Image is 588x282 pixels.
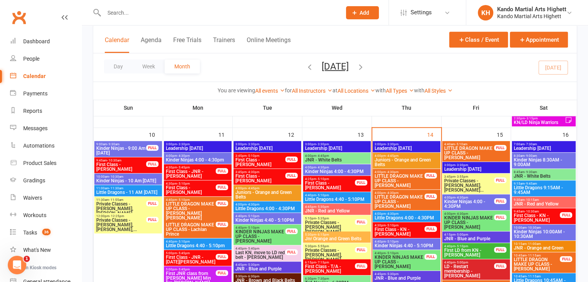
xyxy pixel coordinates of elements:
[386,251,399,255] span: - 5:10pm
[305,264,355,274] span: First Class - T/A - [PERSON_NAME]
[285,87,292,93] strong: for
[96,214,147,218] span: 12:00pm
[305,181,355,190] span: First Class - [PERSON_NAME]
[10,85,82,102] a: Payments
[374,255,425,269] span: KINDER NINJAS MAKE UP CLASS - [PERSON_NAME]
[235,170,286,174] span: 3:45pm
[247,170,259,174] span: - 4:30pm
[513,154,574,158] span: 8:30am
[305,245,355,248] span: 5:30pm
[96,178,160,183] span: Kinder Ninjas - 10 Am [DATE]
[23,143,55,149] div: Automations
[513,229,574,239] span: Kinder Ninjas 10:00AM - 10:30AM
[560,212,572,218] div: FULL
[107,159,121,162] span: - 10:30am
[444,248,494,257] span: First LD from KN - [PERSON_NAME]
[247,143,259,146] span: - 3:30pm
[337,88,375,94] a: All Locations
[527,254,541,257] span: - 11:15am
[444,212,494,216] span: 4:00pm
[305,158,369,162] span: JNR - White Belts
[23,90,48,97] div: Payments
[177,154,190,158] span: - 4:30pm
[374,243,439,248] span: Kinder Ninjas 4:40 - 5:10PM
[494,214,506,220] div: FULL
[374,224,425,227] span: 4:30pm
[444,143,494,146] span: 4:40am
[109,214,124,218] span: - 12:25pm
[165,268,216,271] span: 5:00pm
[414,87,424,93] strong: with
[216,270,228,276] div: FULL
[235,190,300,199] span: Juniors - Orange and Green Belts
[424,88,453,94] a: All Styles
[316,261,329,264] span: - 7:15pm
[374,227,425,236] span: First Class - KN - [PERSON_NAME]
[104,59,133,73] button: Day
[527,242,541,246] span: - 11:00am
[247,226,259,229] span: - 5:10pm
[165,154,230,158] span: 4:00pm
[163,100,233,116] th: Mon
[146,145,159,151] div: FULL
[10,50,82,68] a: People
[305,261,355,264] span: 6:15pm
[218,128,232,141] div: 11
[146,217,159,223] div: FULL
[141,36,162,53] button: Agenda
[424,254,437,260] div: FULL
[374,170,425,174] span: 4:00pm
[455,143,467,146] span: - 5:10am
[374,240,439,243] span: 4:40pm
[358,128,372,141] div: 13
[374,216,439,220] span: Little Dragons 4:00 - 4:30PM
[10,120,82,137] a: Messages
[305,166,369,169] span: 4:00pm
[374,276,439,280] span: JNR - Blue and Purple
[513,202,574,206] span: JNR - Red and Yellow
[525,170,537,174] span: - 9:30am
[235,250,286,260] span: Last KN, move to LD red belt - [PERSON_NAME]
[10,224,82,241] a: Tasks 36
[10,189,82,207] a: Waivers
[455,196,468,199] span: - 4:30pm
[218,87,255,93] strong: You are viewing
[165,158,230,162] span: Kinder Ninjas 4:00 - 4:30pm
[525,117,538,120] span: - 3:15pm
[292,88,332,94] a: All Instructors
[235,203,300,206] span: 4:00pm
[96,143,147,146] span: 9:00am
[360,10,369,16] span: Add
[216,200,228,206] div: FULL
[424,226,437,232] div: FULL
[444,245,494,248] span: 4:40pm
[146,161,159,167] div: FULL
[513,213,561,223] span: First Class - KN - [PERSON_NAME]
[235,187,300,190] span: 4:00pm
[305,233,369,236] span: 5:30pm
[235,247,286,250] span: 4:40pm
[107,143,119,146] span: - 9:30am
[513,242,574,246] span: 10:15am
[23,212,46,218] div: Workouts
[513,185,574,195] span: Little Dragons 9:15AM - 9:45AM
[455,245,468,248] span: - 5:10pm
[513,198,574,202] span: 9:30am
[316,277,329,280] span: - 7:30pm
[374,195,425,209] span: LITTLE DRAGON MAKE UP CLASS - [PERSON_NAME]
[386,272,399,276] span: - 5:30pm
[288,128,302,141] div: 12
[444,264,494,278] span: LD - Restart membership - [PERSON_NAME]
[285,249,298,255] div: FULL
[560,256,572,262] div: FULL
[527,226,541,229] span: - 10:30am
[102,7,336,18] input: Search...
[497,13,566,20] div: Kando Martial Arts Highett
[497,6,566,13] div: Kando Martial Arts Highett
[513,275,574,278] span: 10:45am
[10,102,82,120] a: Reports
[10,207,82,224] a: Workouts
[235,218,300,223] span: Kinder Ninjas 4:40 - 5:10PM
[513,143,574,146] span: 7:00am
[96,198,147,202] span: 11:30am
